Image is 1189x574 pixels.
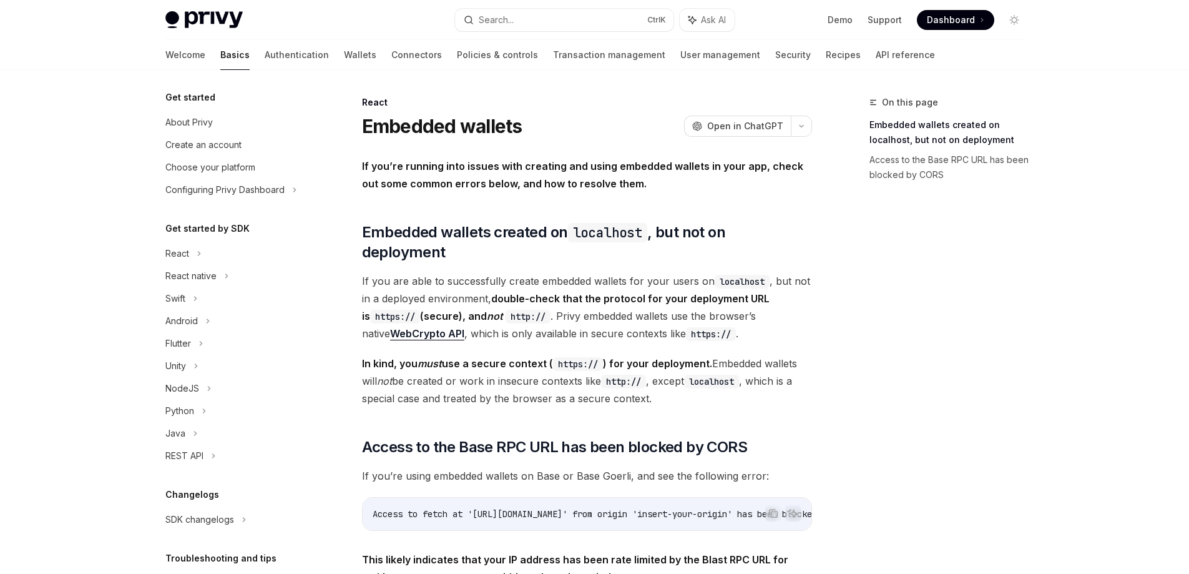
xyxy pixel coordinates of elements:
a: Policies & controls [457,40,538,70]
span: Ctrl K [647,15,666,25]
em: not [487,310,503,322]
a: Demo [828,14,853,26]
code: http:// [601,375,646,388]
a: User management [680,40,760,70]
code: https:// [553,357,603,371]
a: Recipes [826,40,861,70]
a: Wallets [344,40,376,70]
a: Choose your platform [155,156,315,179]
span: Open in ChatGPT [707,120,783,132]
em: must [418,357,442,370]
button: Copy the contents from the code block [765,505,781,522]
div: Java [165,426,185,441]
strong: If you’re running into issues with creating and using embedded wallets in your app, check out som... [362,160,803,190]
code: localhost [568,223,648,242]
div: React [165,246,189,261]
code: http:// [506,310,550,324]
span: Embedded wallets will be created or work in insecure contexts like , except , which is a special ... [362,355,812,407]
span: Embedded wallets created on , but not on deployment [362,222,812,262]
div: Python [165,403,194,418]
h5: Changelogs [165,487,219,502]
div: Unity [165,359,186,374]
div: About Privy [165,115,213,130]
h1: Embedded wallets [362,115,522,137]
em: not [377,375,392,387]
span: Ask AI [701,14,726,26]
a: About Privy [155,111,315,134]
code: https:// [370,310,420,324]
button: Ask AI [680,9,735,31]
button: Search...CtrlK [455,9,673,31]
a: WebCrypto API [390,327,464,340]
h5: Troubleshooting and tips [165,551,276,566]
code: localhost [684,375,739,388]
div: NodeJS [165,381,199,396]
div: Android [165,314,198,329]
div: Choose your platform [165,160,255,175]
span: If you’re using embedded wallets on Base or Base Goerli, and see the following error: [362,467,812,485]
a: API reference [876,40,935,70]
div: Flutter [165,336,191,351]
button: Toggle dark mode [1004,10,1024,30]
h5: Get started by SDK [165,221,250,236]
a: Authentication [265,40,329,70]
a: Embedded wallets created on localhost, but not on deployment [869,115,1034,150]
button: Open in ChatGPT [684,116,791,137]
img: light logo [165,11,243,29]
code: https:// [686,327,736,341]
code: localhost [715,275,770,289]
span: Access to fetch at '[URL][DOMAIN_NAME]' from origin 'insert-your-origin' has been blocked by CORS... [373,508,907,520]
a: Basics [220,40,250,70]
span: Dashboard [927,14,975,26]
div: React native [165,269,217,284]
span: If you are able to successfully create embedded wallets for your users on , but not in a deployed... [362,272,812,342]
div: Configuring Privy Dashboard [165,182,285,197]
a: Connectors [391,40,442,70]
a: Support [868,14,902,26]
span: On this page [882,95,938,110]
strong: In kind, you use a secure context ( ) for your deployment. [362,357,712,370]
button: Ask AI [785,505,801,522]
a: Transaction management [553,40,665,70]
a: Access to the Base RPC URL has been blocked by CORS [869,150,1034,185]
a: Security [775,40,811,70]
div: SDK changelogs [165,512,234,527]
div: React [362,96,812,109]
span: Access to the Base RPC URL has been blocked by CORS [362,437,747,457]
a: Create an account [155,134,315,156]
div: Create an account [165,137,242,152]
div: REST API [165,448,203,463]
a: Welcome [165,40,205,70]
a: Dashboard [917,10,994,30]
strong: double-check that the protocol for your deployment URL is (secure), and [362,292,770,322]
div: Search... [479,12,514,27]
h5: Get started [165,90,215,105]
div: Swift [165,291,185,306]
